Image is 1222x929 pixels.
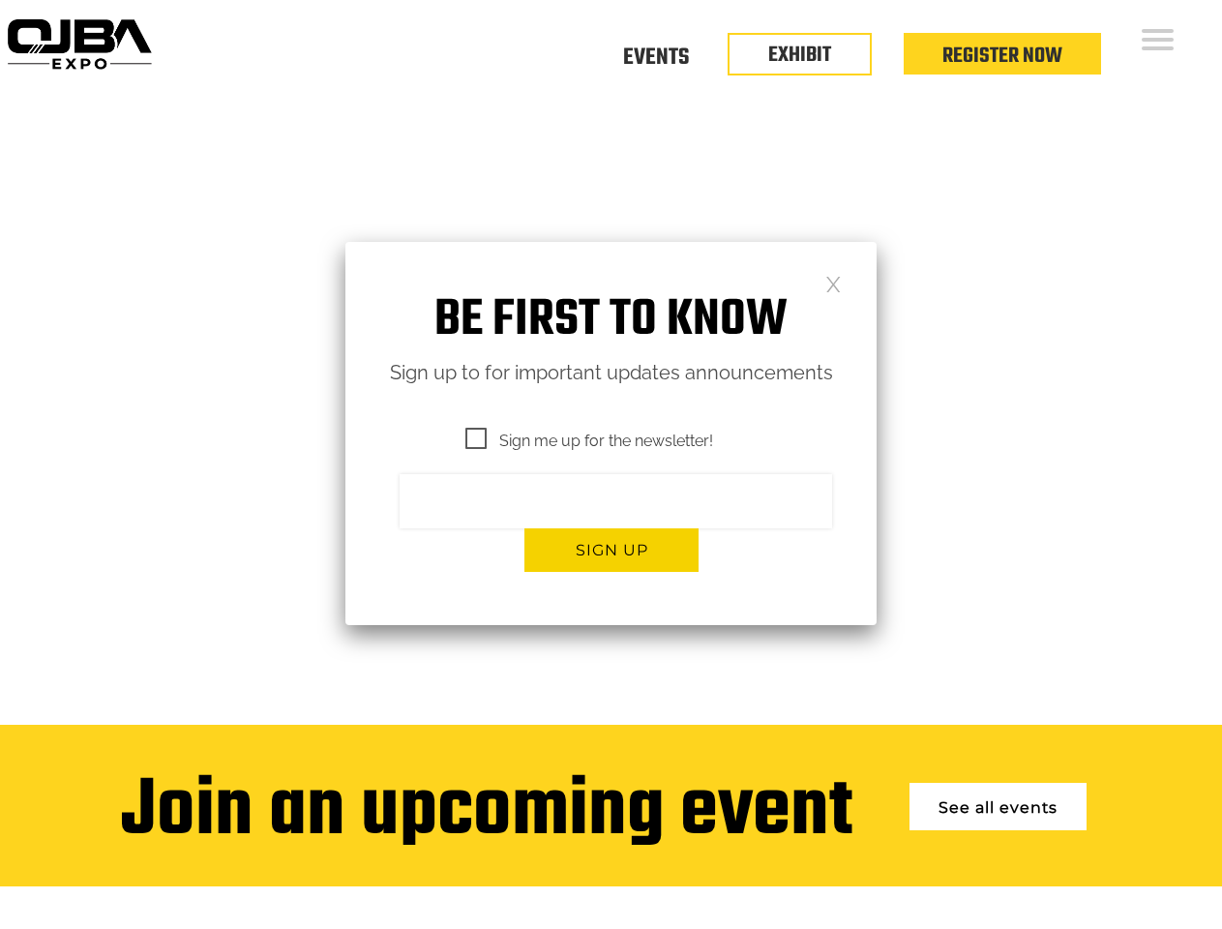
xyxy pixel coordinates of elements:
[942,40,1062,73] a: Register Now
[121,768,852,857] div: Join an upcoming event
[825,275,842,291] a: Close
[345,356,877,390] p: Sign up to for important updates announcements
[345,290,877,351] h1: Be first to know
[909,783,1087,830] a: See all events
[524,528,699,572] button: Sign up
[768,39,831,72] a: EXHIBIT
[465,429,713,453] span: Sign me up for the newsletter!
